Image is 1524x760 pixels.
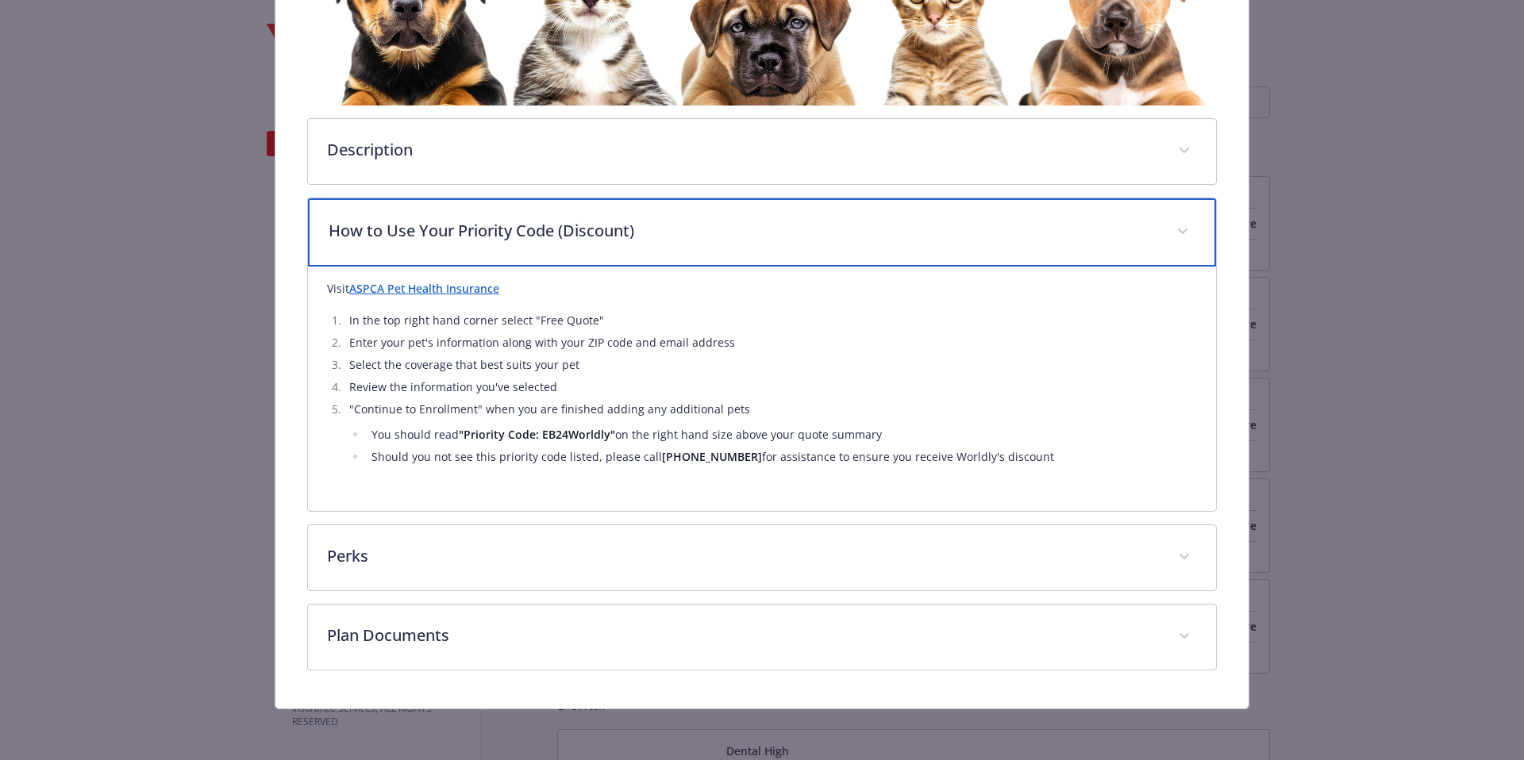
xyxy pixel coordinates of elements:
[327,279,1198,298] p: Visit
[367,425,1198,444] li: You should read on the right hand size above your quote summary
[327,138,1160,162] p: Description
[662,449,762,464] strong: [PHONE_NUMBER]
[308,267,1217,511] div: How to Use Your Priority Code (Discount)
[349,281,499,296] a: ASPCA Pet Health Insurance
[344,355,1198,374] li: Select the coverage that best suits your pet
[329,219,1158,243] p: How to Use Your Priority Code (Discount)
[308,605,1217,670] div: Plan Documents
[344,311,1198,330] li: In the top right hand corner select "Free Quote"
[459,427,615,442] strong: "Priority Code: EB24Worldly"
[344,333,1198,352] li: Enter your pet's information along with your ZIP code and email address
[308,198,1217,267] div: How to Use Your Priority Code (Discount)
[367,447,1198,466] li: Should you not see this priority code listed, please call for assistance to ensure you receive Wo...
[327,544,1160,568] p: Perks
[327,624,1160,647] p: Plan Documents
[308,525,1217,590] div: Perks
[344,378,1198,397] li: Review the information you've selected
[308,119,1217,184] div: Description
[344,400,1198,466] li: "Continue to Enrollment" when you are finished adding any additional pets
